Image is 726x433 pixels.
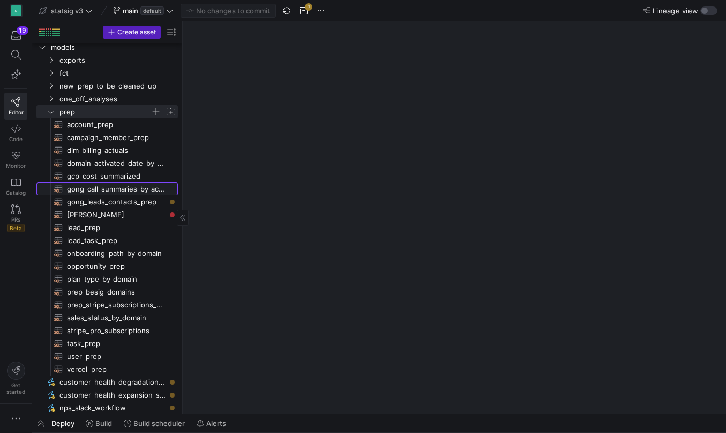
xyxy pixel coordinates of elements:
[95,419,112,428] span: Build
[17,26,28,35] div: 19
[36,298,178,311] a: prep_stripe_subscriptions_by_domain​​​​​​​​​​
[67,299,166,311] span: prep_stripe_subscriptions_by_domain​​​​​​​​​​
[4,146,27,173] a: Monitor
[36,157,178,170] div: Press SPACE to select this row.
[59,389,166,401] span: customer_health_expansion_slack_workflow​​​​​
[36,350,178,363] div: Press SPACE to select this row.
[67,131,166,144] span: campaign_member_prep​​​​​​​​​​
[36,195,178,208] a: gong_leads_contacts_prep​​​​​​​​​​
[4,200,27,237] a: PRsBeta
[67,312,166,324] span: sales_status_by_domain​​​​​​​​​​
[4,357,27,399] button: Getstarted
[81,414,117,432] button: Build
[36,363,178,376] a: vercel_prep​​​​​​​​​​
[36,221,178,234] div: Press SPACE to select this row.
[36,208,178,221] a: [PERSON_NAME]​​​​​​​​​​
[67,273,166,285] span: plan_type_by_domain​​​​​​​​​​
[36,324,178,337] div: Press SPACE to select this row.
[59,106,151,118] span: prep
[36,144,178,157] div: Press SPACE to select this row.
[36,376,178,388] div: Press SPACE to select this row.
[36,157,178,170] a: domain_activated_date_by_product​​​​​​​​​​
[36,273,178,285] div: Press SPACE to select this row.
[36,311,178,324] a: sales_status_by_domain​​​​​​​​​​
[36,363,178,376] div: Press SPACE to select this row.
[4,93,27,120] a: Editor
[9,136,23,142] span: Code
[36,182,178,195] div: Press SPACE to select this row.
[36,131,178,144] a: campaign_member_prep​​​​​​​​​​
[67,325,166,337] span: stripe_pro_subscriptions​​​​​​​​​​
[36,388,178,401] div: Press SPACE to select this row.
[59,402,166,414] span: nps_slack_workflow​​​​​
[36,324,178,337] a: stripe_pro_subscriptions​​​​​​​​​​
[36,92,178,105] div: Press SPACE to select this row.
[192,414,231,432] button: Alerts
[4,173,27,200] a: Catalog
[36,54,178,67] div: Press SPACE to select this row.
[36,285,178,298] a: prep_besig_domains​​​​​​​​​​
[6,189,26,196] span: Catalog
[36,350,178,363] a: user_prep​​​​​​​​​​
[67,350,166,363] span: user_prep​​​​​​​​​​
[59,67,176,79] span: fct
[67,260,166,273] span: opportunity_prep​​​​​​​​​​
[4,26,27,45] button: 19
[36,118,178,131] a: account_prep​​​​​​​​​​
[36,195,178,208] div: Press SPACE to select this row.
[36,67,178,79] div: Press SPACE to select this row.
[110,4,176,18] button: maindefault
[51,419,74,428] span: Deploy
[36,208,178,221] div: Press SPACE to select this row.
[6,382,25,395] span: Get started
[119,414,190,432] button: Build scheduler
[6,163,26,169] span: Monitor
[11,216,20,223] span: PRs
[67,144,166,157] span: dim_billing_actuals​​​​​​​​​​
[67,337,166,350] span: task_prep​​​​​​​​​​
[59,80,176,92] span: new_prep_to_be_cleaned_up
[67,157,166,170] span: domain_activated_date_by_product​​​​​​​​​​
[4,120,27,146] a: Code
[67,119,166,131] span: account_prep​​​​​​​​​​
[206,419,226,428] span: Alerts
[67,170,166,182] span: gcp_cost_summarized​​​​​​​​​​
[36,144,178,157] a: dim_billing_actuals​​​​​​​​​​
[117,28,156,36] span: Create asset
[36,170,178,182] a: gcp_cost_summarized​​​​​​​​​​
[59,376,166,388] span: customer_health_degradation_slack_workflow​​​​​
[36,4,95,18] button: statsig v3
[36,131,178,144] div: Press SPACE to select this row.
[36,221,178,234] a: lead_prep​​​​​​​​​​
[9,109,24,115] span: Editor
[36,311,178,324] div: Press SPACE to select this row.
[36,41,178,54] div: Press SPACE to select this row.
[36,337,178,350] div: Press SPACE to select this row.
[36,298,178,311] div: Press SPACE to select this row.
[36,260,178,273] div: Press SPACE to select this row.
[653,6,698,15] span: Lineage view
[11,5,21,16] div: S
[67,222,166,234] span: lead_prep​​​​​​​​​​
[67,234,166,247] span: lead_task_prep​​​​​​​​​​
[4,2,27,20] a: S
[36,247,178,260] div: Press SPACE to select this row.
[67,209,166,221] span: [PERSON_NAME]​​​​​​​​​​
[36,170,178,182] div: Press SPACE to select this row.
[36,182,178,195] a: gong_call_summaries_by_account​​​​​​​​​​
[67,247,166,260] span: onboarding_path_by_domain​​​​​​​​​​
[36,388,178,401] a: customer_health_expansion_slack_workflow​​​​​
[36,260,178,273] a: opportunity_prep​​​​​​​​​​
[133,419,185,428] span: Build scheduler
[36,273,178,285] a: plan_type_by_domain​​​​​​​​​​
[51,41,176,54] span: models
[36,234,178,247] a: lead_task_prep​​​​​​​​​​
[36,376,178,388] a: customer_health_degradation_slack_workflow​​​​​
[103,26,161,39] button: Create asset
[51,6,83,15] span: statsig v3
[36,79,178,92] div: Press SPACE to select this row.
[36,247,178,260] a: onboarding_path_by_domain​​​​​​​​​​
[36,234,178,247] div: Press SPACE to select this row.
[7,224,25,232] span: Beta
[59,54,176,67] span: exports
